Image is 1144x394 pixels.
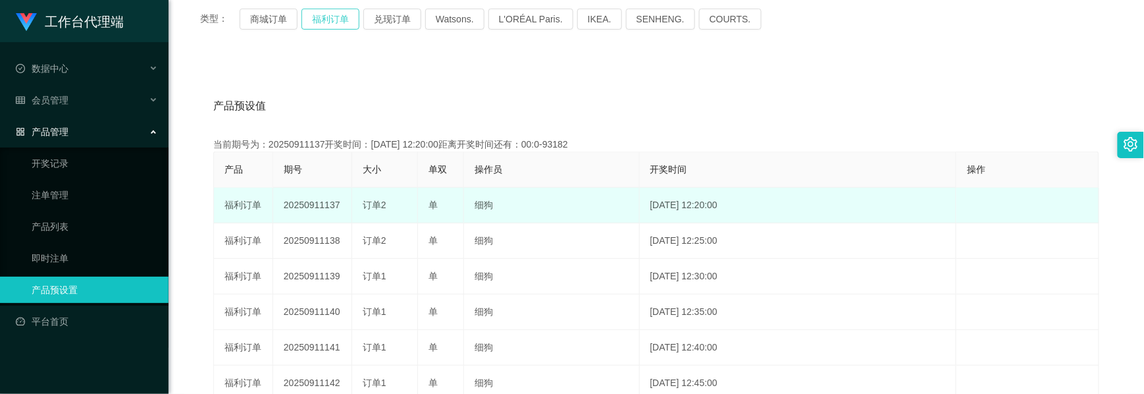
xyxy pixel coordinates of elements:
span: 订单1 [363,271,386,281]
span: 订单2 [363,235,386,246]
i: 图标: setting [1124,137,1138,152]
span: 产品预设值 [213,98,266,114]
span: 期号 [284,164,302,175]
td: 细狗 [464,223,640,259]
a: 注单管理 [32,182,158,208]
span: 订单1 [363,378,386,388]
td: 福利订单 [214,188,273,223]
a: 工作台代理端 [16,16,124,26]
img: logo.9652507e.png [16,13,37,32]
button: 福利订单 [301,9,359,30]
button: 商城订单 [240,9,298,30]
td: [DATE] 12:35:00 [640,295,957,330]
td: 20250911137 [273,188,352,223]
button: 兑现订单 [363,9,421,30]
span: 单 [429,306,438,317]
a: 图标: dashboard平台首页 [16,308,158,335]
span: 类型： [200,9,240,30]
i: 图标: appstore-o [16,127,25,136]
td: [DATE] 12:25:00 [640,223,957,259]
i: 图标: table [16,96,25,105]
span: 订单1 [363,342,386,352]
td: 福利订单 [214,295,273,330]
button: IKEA. [577,9,622,30]
span: 单 [429,200,438,210]
td: [DATE] 12:20:00 [640,188,957,223]
td: [DATE] 12:40:00 [640,330,957,366]
button: L'ORÉAL Paris. [488,9,573,30]
span: 订单1 [363,306,386,317]
td: 20250911138 [273,223,352,259]
td: 20250911139 [273,259,352,295]
span: 单 [429,342,438,352]
td: 福利订单 [214,259,273,295]
td: [DATE] 12:30:00 [640,259,957,295]
a: 即时注单 [32,245,158,271]
span: 操作 [967,164,985,175]
a: 产品预设置 [32,277,158,303]
span: 数据中心 [16,63,68,74]
span: 产品 [224,164,243,175]
h1: 工作台代理端 [45,1,124,43]
span: 单双 [429,164,447,175]
td: 细狗 [464,259,640,295]
span: 操作员 [475,164,502,175]
i: 图标: check-circle-o [16,64,25,73]
td: 细狗 [464,188,640,223]
span: 单 [429,378,438,388]
div: 当前期号为：20250911137开奖时间：[DATE] 12:20:00距离开奖时间还有：00:0-93182 [213,138,1099,152]
span: 会员管理 [16,95,68,105]
button: COURTS. [699,9,762,30]
td: 20250911140 [273,295,352,330]
td: 福利订单 [214,330,273,366]
a: 产品列表 [32,213,158,240]
span: 大小 [363,164,381,175]
button: SENHENG. [626,9,695,30]
td: 细狗 [464,295,640,330]
a: 开奖记录 [32,150,158,177]
span: 单 [429,271,438,281]
span: 单 [429,235,438,246]
td: 福利订单 [214,223,273,259]
span: 产品管理 [16,127,68,137]
span: 订单2 [363,200,386,210]
td: 20250911141 [273,330,352,366]
td: 细狗 [464,330,640,366]
span: 开奖时间 [650,164,687,175]
button: Watsons. [425,9,484,30]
